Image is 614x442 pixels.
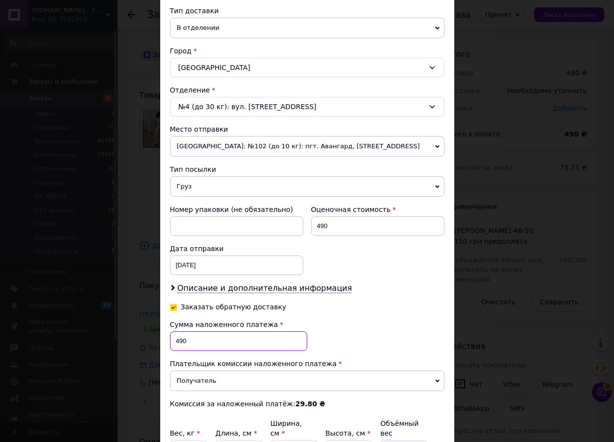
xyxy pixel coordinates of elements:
[181,303,287,311] div: Заказать обратную доставку
[170,244,303,254] div: Дата отправки
[170,371,444,391] span: Получатель
[170,85,444,95] div: Отделение
[170,136,444,157] span: [GEOGRAPHIC_DATA]: №102 (до 10 кг): пгт. Авангард, [STREET_ADDRESS]
[170,399,444,409] div: Комиссия за наложенный платёж:
[170,18,444,38] span: В отделении
[170,429,200,437] label: Вес, кг
[170,97,444,116] div: №4 (до 30 кг): вул. [STREET_ADDRESS]
[311,205,444,214] div: Оценочная стоимость
[170,46,444,56] div: Город
[295,400,325,408] b: 29.80 ₴
[170,7,219,15] span: Тип доставки
[170,205,303,214] div: Номер упаковки (не обязательно)
[270,419,302,437] label: Ширина, см
[170,58,444,77] div: [GEOGRAPHIC_DATA]
[170,321,278,328] span: Сумма наложенного платежа
[170,176,444,197] span: Груз
[177,283,352,293] span: Описание и дополнительная информация
[170,125,228,133] span: Место отправки
[325,429,370,437] label: Высота, см
[170,165,216,173] span: Тип посылки
[170,360,337,368] span: Плательщик комиссии наложенного платежа
[380,419,427,438] div: Объёмный вес
[215,429,257,437] label: Длина, см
